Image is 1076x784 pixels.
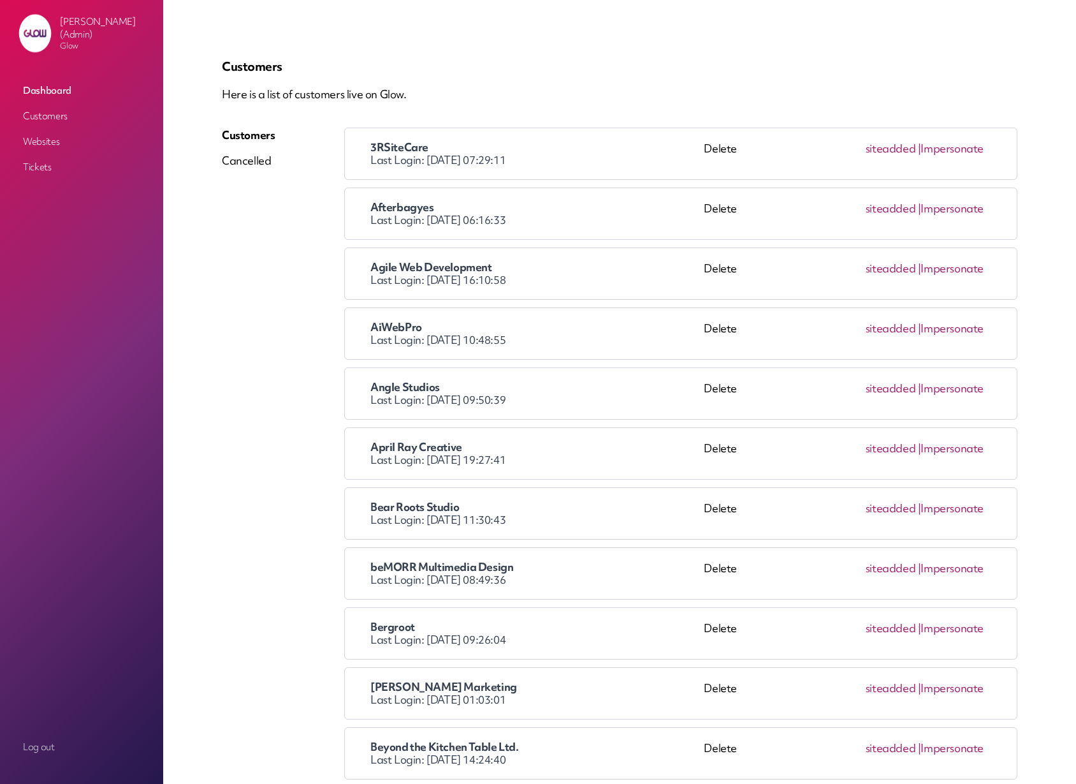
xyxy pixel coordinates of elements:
span: site added | [866,381,984,406]
div: Delete [704,381,737,406]
a: Impersonate [920,321,984,336]
a: Impersonate [920,261,984,276]
span: site added | [866,201,984,226]
span: Angle Studios [370,380,440,394]
a: Impersonate [920,561,984,575]
span: Agile Web Development [370,260,492,274]
div: Last Login: [DATE] 07:29:11 [370,141,704,166]
div: Delete [704,741,737,766]
div: Last Login: [DATE] 14:24:40 [370,741,704,766]
a: Tickets [18,156,145,179]
div: Last Login: [DATE] 11:30:43 [370,501,704,526]
span: site added | [866,621,984,646]
p: Here is a list of customers live on Glow. [222,87,1017,102]
div: Delete [704,321,737,346]
span: April Ray Creative [370,440,462,454]
a: Impersonate [920,741,984,755]
div: Last Login: [DATE] 06:16:33 [370,201,704,226]
div: Delete [704,561,737,586]
a: Impersonate [920,681,984,695]
p: [PERSON_NAME] (Admin) [60,15,153,41]
div: Last Login: [DATE] 09:50:39 [370,381,704,406]
span: Afterbagyes [370,200,434,214]
span: Bear Roots Studio [370,499,459,514]
a: Customers [18,105,145,128]
div: Last Login: [DATE] 01:03:01 [370,681,704,706]
a: Impersonate [920,141,984,156]
a: Websites [18,130,145,153]
a: Dashboard [18,79,145,102]
div: Delete [704,621,737,646]
div: Delete [704,261,737,286]
span: site added | [866,501,984,526]
div: Cancelled [222,153,275,168]
span: 3RSiteCare [370,140,428,154]
a: Impersonate [920,621,984,635]
span: [PERSON_NAME] Marketing [370,679,517,694]
span: beMORR Multimedia Design [370,559,513,574]
span: Bergroot [370,619,415,634]
span: Beyond the Kitchen Table Ltd. [370,739,518,754]
span: site added | [866,321,984,346]
div: Customers [222,128,275,143]
span: site added | [866,141,984,166]
span: site added | [866,261,984,286]
p: Customers [222,59,1017,74]
a: Impersonate [920,501,984,515]
div: Delete [704,201,737,226]
span: site added | [866,441,984,466]
div: Last Login: [DATE] 19:27:41 [370,441,704,466]
div: Delete [704,681,737,706]
div: Delete [704,501,737,526]
div: Last Login: [DATE] 08:49:36 [370,561,704,586]
div: Delete [704,441,737,466]
a: Impersonate [920,441,984,455]
span: AiWebPro [370,320,422,334]
div: Last Login: [DATE] 10:48:55 [370,321,704,346]
p: Glow [60,41,153,51]
div: Last Login: [DATE] 16:10:58 [370,261,704,286]
div: Delete [704,141,737,166]
a: Impersonate [920,381,984,396]
a: Log out [18,736,145,758]
a: Impersonate [920,201,984,216]
span: site added | [866,741,984,766]
span: site added | [866,681,984,706]
span: site added | [866,561,984,586]
div: Last Login: [DATE] 09:26:04 [370,621,704,646]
